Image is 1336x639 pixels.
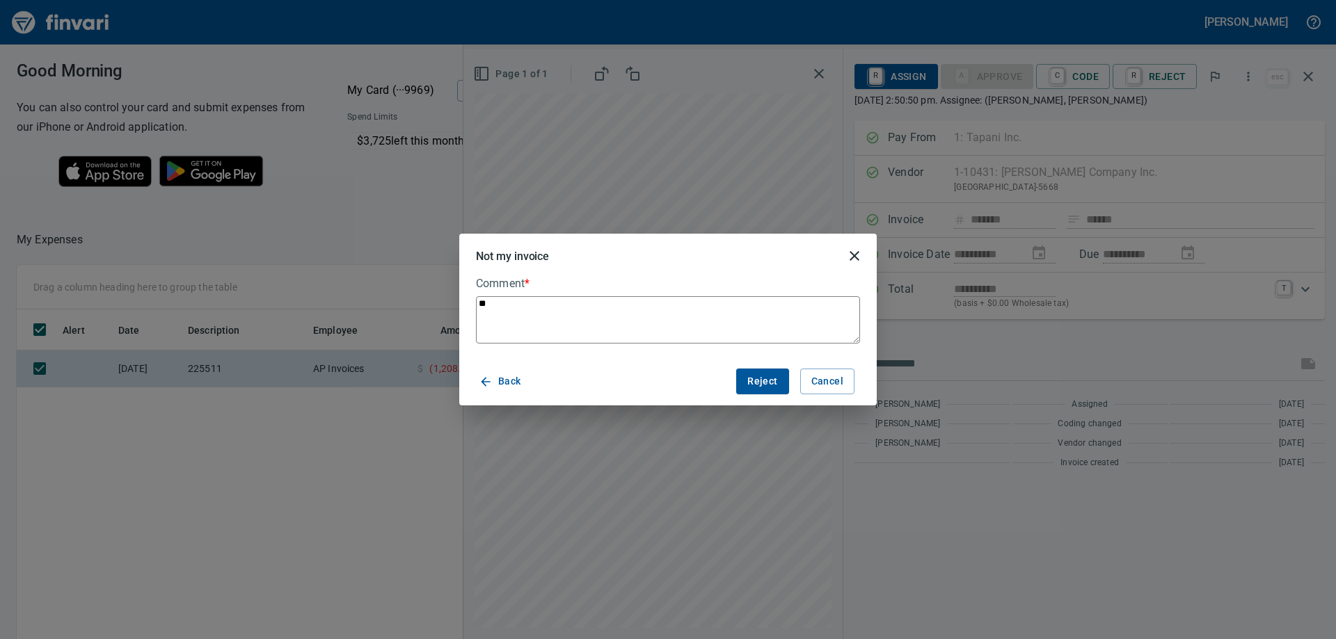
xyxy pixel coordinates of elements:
span: Reject [747,373,777,390]
span: Cancel [811,373,843,390]
button: close [838,239,871,273]
button: Reject [736,369,788,394]
button: Cancel [800,369,854,394]
h5: Not my invoice [476,249,549,264]
label: Comment [476,278,860,289]
span: Back [482,373,521,390]
button: Back [476,369,527,394]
